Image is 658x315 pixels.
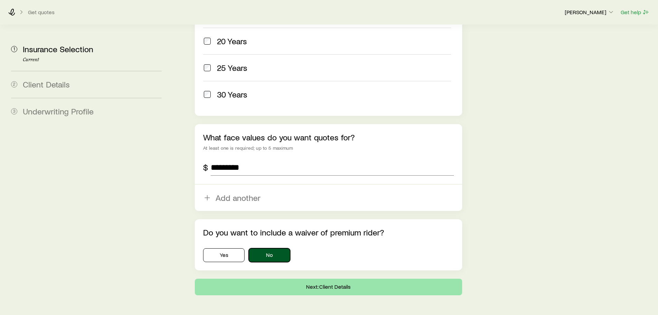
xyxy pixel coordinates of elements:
[217,90,247,99] span: 30 Years
[195,279,462,295] button: Next: Client Details
[23,44,93,54] span: Insurance Selection
[23,57,162,63] p: Current
[204,91,211,98] input: 30 Years
[565,9,614,16] p: [PERSON_NAME]
[23,106,94,116] span: Underwriting Profile
[217,36,247,46] span: 20 Years
[204,64,211,71] input: 25 Years
[204,38,211,45] input: 20 Years
[11,81,17,87] span: 2
[11,46,17,52] span: 1
[249,248,290,262] button: No
[203,132,355,142] label: What face values do you want quotes for?
[195,185,462,211] button: Add another
[203,145,454,151] div: At least one is required; up to 5 maximum
[203,228,454,237] p: Do you want to include a waiver of premium rider?
[28,9,55,16] button: Get quotes
[564,8,615,17] button: [PERSON_NAME]
[620,8,650,16] button: Get help
[11,108,17,114] span: 3
[23,79,70,89] span: Client Details
[203,163,208,172] div: $
[217,63,247,73] span: 25 Years
[203,248,245,262] button: Yes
